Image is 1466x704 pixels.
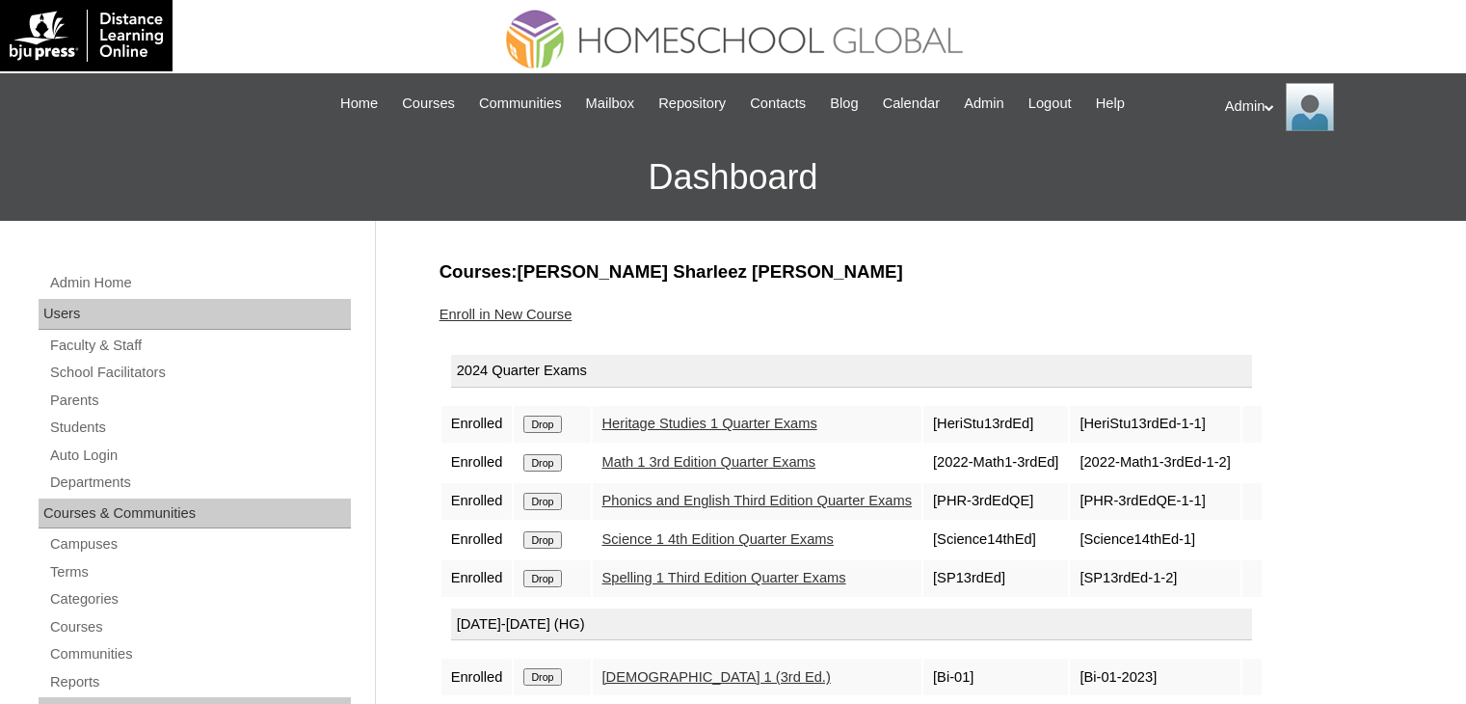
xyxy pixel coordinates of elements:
td: [HeriStu13rdEd] [923,406,1068,443]
div: Users [39,299,351,330]
a: Courses [392,93,465,115]
input: Drop [523,668,561,686]
td: Enrolled [441,483,513,520]
div: 2024 Quarter Exams [451,355,1252,388]
td: [2022-Math1-3rdEd-1-2] [1070,445,1239,481]
a: Help [1086,93,1134,115]
td: [Science14thEd] [923,522,1068,558]
span: Repository [658,93,726,115]
td: Enrolled [441,522,513,558]
a: Mailbox [576,93,645,115]
a: Science 1 4th Edition Quarter Exams [602,531,834,547]
span: Logout [1028,93,1072,115]
a: Enroll in New Course [440,307,573,322]
span: Admin [964,93,1004,115]
h3: Courses:[PERSON_NAME] Sharleez [PERSON_NAME] [440,259,1394,284]
a: Repository [649,93,735,115]
td: [SP13rdEd-1-2] [1070,560,1239,597]
a: Home [331,93,387,115]
a: Spelling 1 Third Edition Quarter Exams [602,570,846,585]
a: Blog [820,93,867,115]
a: [DEMOGRAPHIC_DATA] 1 (3rd Ed.) [602,669,831,685]
input: Drop [523,531,561,549]
h3: Dashboard [10,134,1456,221]
a: Heritage Studies 1 Quarter Exams [602,416,817,431]
input: Drop [523,570,561,587]
div: [DATE]-[DATE] (HG) [451,609,1252,641]
a: Auto Login [48,444,351,468]
td: [Bi-01-2023] [1070,659,1239,695]
a: Courses [48,615,351,639]
td: [SP13rdEd] [923,560,1068,597]
a: Departments [48,471,351,495]
td: [PHR-3rdEdQE] [923,483,1068,520]
a: Faculty & Staff [48,334,351,358]
a: Reports [48,670,351,694]
a: Terms [48,560,351,584]
a: Communities [48,642,351,666]
span: Courses [402,93,455,115]
td: Enrolled [441,560,513,597]
a: Contacts [740,93,815,115]
input: Drop [523,454,561,472]
a: School Facilitators [48,361,351,385]
td: Enrolled [441,659,513,695]
a: Campuses [48,532,351,556]
span: Calendar [883,93,940,115]
a: Students [48,416,351,440]
td: [Bi-01] [923,659,1068,695]
a: Parents [48,389,351,413]
input: Drop [523,493,561,510]
span: Home [340,93,378,115]
a: Math 1 3rd Edition Quarter Exams [602,454,816,470]
td: [Science14thEd-1] [1070,522,1239,558]
a: Communities [469,93,572,115]
input: Drop [523,416,561,433]
span: Blog [830,93,858,115]
img: Admin Homeschool Global [1286,83,1334,131]
td: [PHR-3rdEdQE-1-1] [1070,483,1239,520]
a: Calendar [873,93,949,115]
div: Admin [1225,83,1447,131]
td: Enrolled [441,445,513,481]
img: logo-white.png [10,10,163,62]
a: Categories [48,587,351,611]
span: Communities [479,93,562,115]
span: Mailbox [586,93,635,115]
a: Logout [1019,93,1081,115]
a: Admin Home [48,271,351,295]
a: Phonics and English Third Edition Quarter Exams [602,493,913,508]
span: Contacts [750,93,806,115]
a: Admin [954,93,1014,115]
div: Courses & Communities [39,499,351,529]
span: Help [1096,93,1125,115]
td: [2022-Math1-3rdEd] [923,445,1068,481]
td: Enrolled [441,406,513,443]
td: [HeriStu13rdEd-1-1] [1070,406,1239,443]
